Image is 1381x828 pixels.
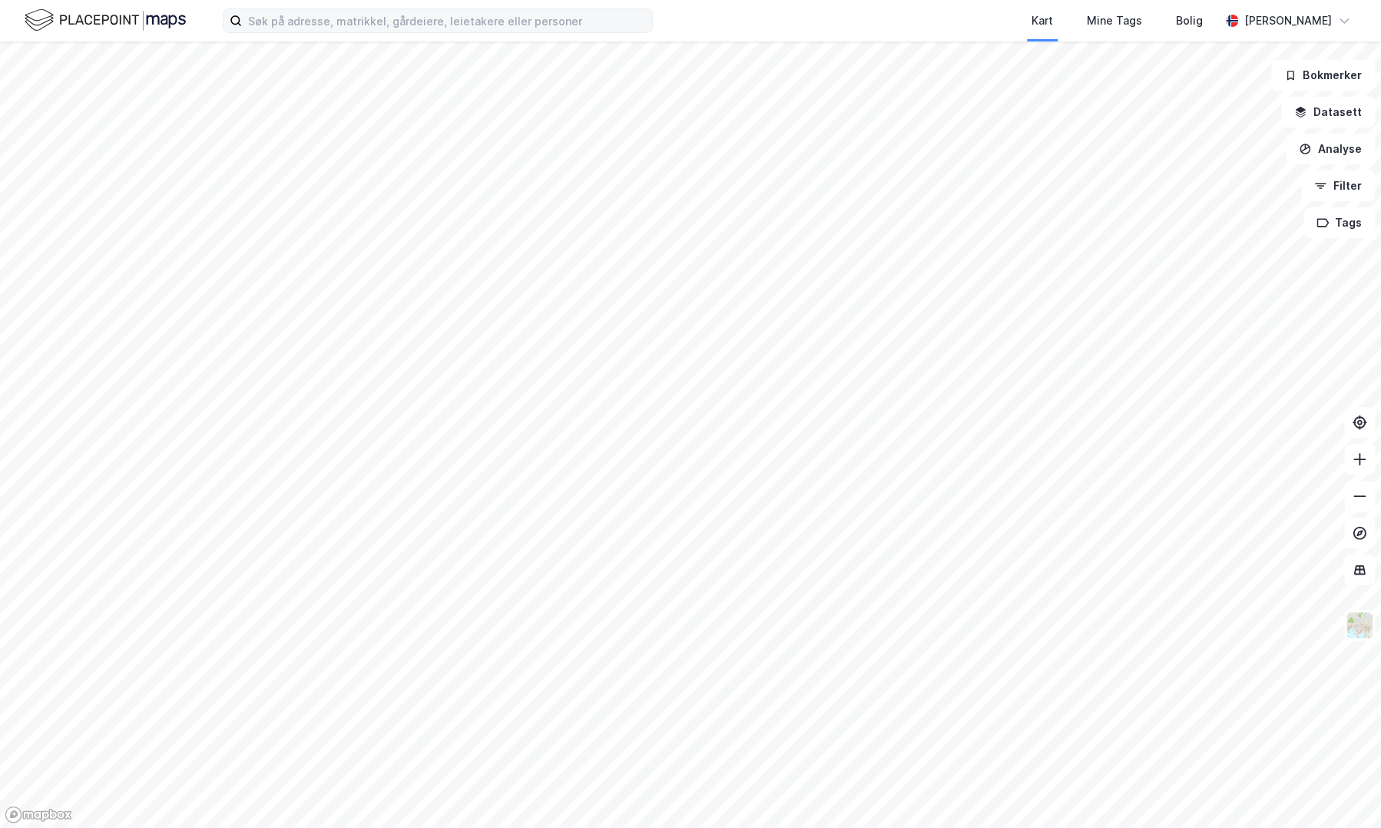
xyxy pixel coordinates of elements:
[1244,12,1332,30] div: [PERSON_NAME]
[1304,754,1381,828] iframe: Chat Widget
[1176,12,1203,30] div: Bolig
[1087,12,1142,30] div: Mine Tags
[1032,12,1053,30] div: Kart
[25,7,186,34] img: logo.f888ab2527a4732fd821a326f86c7f29.svg
[1304,754,1381,828] div: Kontrollprogram for chat
[242,9,652,32] input: Søk på adresse, matrikkel, gårdeiere, leietakere eller personer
